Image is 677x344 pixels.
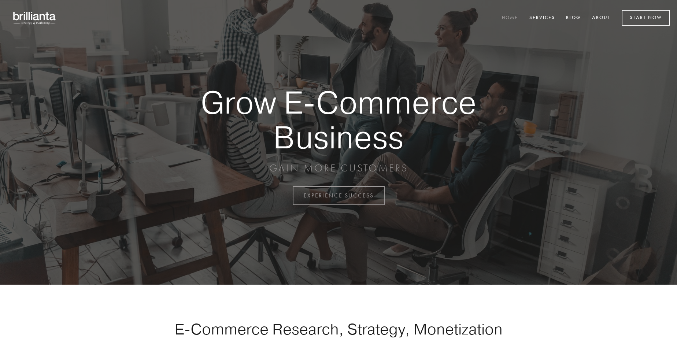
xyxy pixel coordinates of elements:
a: Blog [561,12,585,24]
a: Start Now [622,10,670,26]
a: Services [525,12,560,24]
p: GAIN MORE CUSTOMERS [175,162,502,175]
strong: Grow E-Commerce Business [175,85,502,154]
a: About [587,12,615,24]
img: brillianta - research, strategy, marketing [7,7,62,29]
h1: E-Commerce Research, Strategy, Monetization [152,320,525,338]
a: EXPERIENCE SUCCESS [293,186,385,205]
a: Home [497,12,523,24]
